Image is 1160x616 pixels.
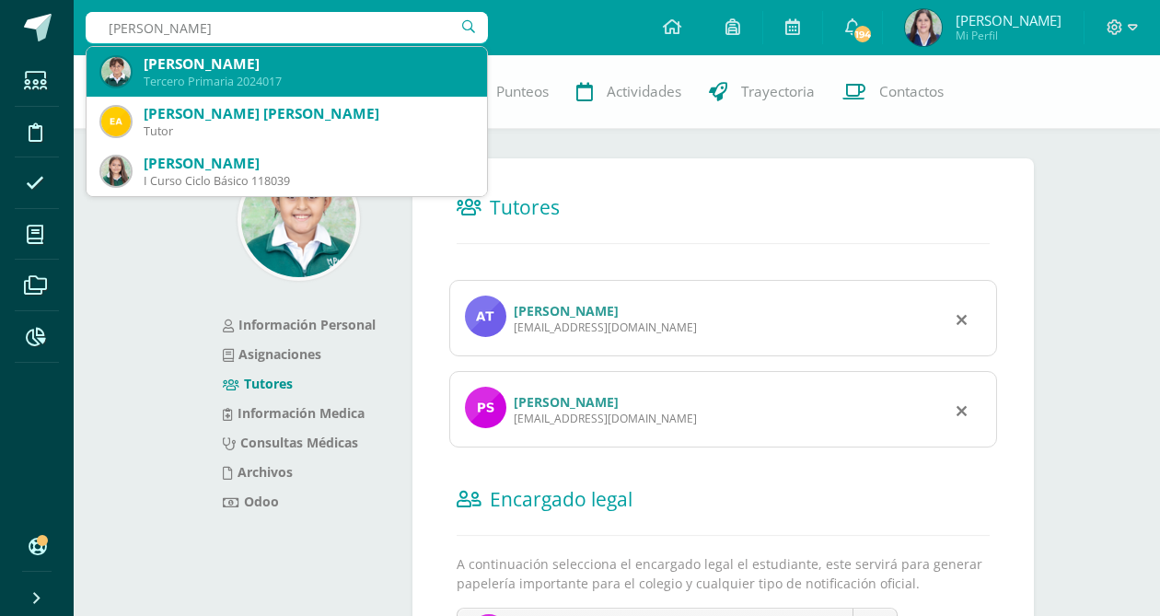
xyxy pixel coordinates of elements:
img: 4580ac292eff67b9f38c534a54293cd6.png [905,9,942,46]
div: [PERSON_NAME] [144,154,472,173]
span: Mi Perfil [956,28,1061,43]
img: 2ceeeeeac689e679d6fe2c120338d5c2.png [101,157,131,186]
a: Información Medica [223,404,365,422]
img: 3cfc2cf642fbf579a027239e38c32aa8.png [241,162,356,277]
div: [EMAIL_ADDRESS][DOMAIN_NAME] [514,320,697,335]
div: Tutor [144,123,472,139]
span: Punteos [496,82,549,101]
a: Punteos [447,55,563,129]
a: Actividades [563,55,695,129]
a: Información Personal [223,316,376,333]
div: I Curso Ciclo Básico 118039 [144,173,472,189]
img: 4396c9a91b19104798e3bfb8da8b3776.png [101,107,131,136]
a: Tutores [223,375,293,392]
div: Tercero Primaria 2024017 [144,74,472,89]
a: [PERSON_NAME] [514,302,619,320]
a: Archivos [223,463,293,481]
a: Contactos [829,55,957,129]
span: Tutores [490,194,560,220]
span: [PERSON_NAME] [956,11,1061,29]
span: 194 [853,24,873,44]
div: Remover [957,399,967,421]
span: Trayectoria [741,82,815,101]
a: Consultas Médicas [223,434,358,451]
a: [PERSON_NAME] [514,393,619,411]
div: [PERSON_NAME] [PERSON_NAME] [144,104,472,123]
img: profile image [465,296,506,337]
div: Remover [957,308,967,330]
a: Odoo [223,493,279,510]
span: Encargado legal [490,486,632,512]
img: d5d5317d383262c74e6800b0c71702be.png [101,57,131,87]
span: Contactos [879,82,944,101]
div: [PERSON_NAME] [144,54,472,74]
img: profile image [465,387,506,428]
span: Actividades [607,82,681,101]
div: [EMAIL_ADDRESS][DOMAIN_NAME] [514,411,697,426]
p: A continuación selecciona el encargado legal el estudiante, este servirá para generar papelería i... [457,554,990,593]
a: Asignaciones [223,345,321,363]
a: Trayectoria [695,55,829,129]
input: Busca un usuario... [86,12,488,43]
